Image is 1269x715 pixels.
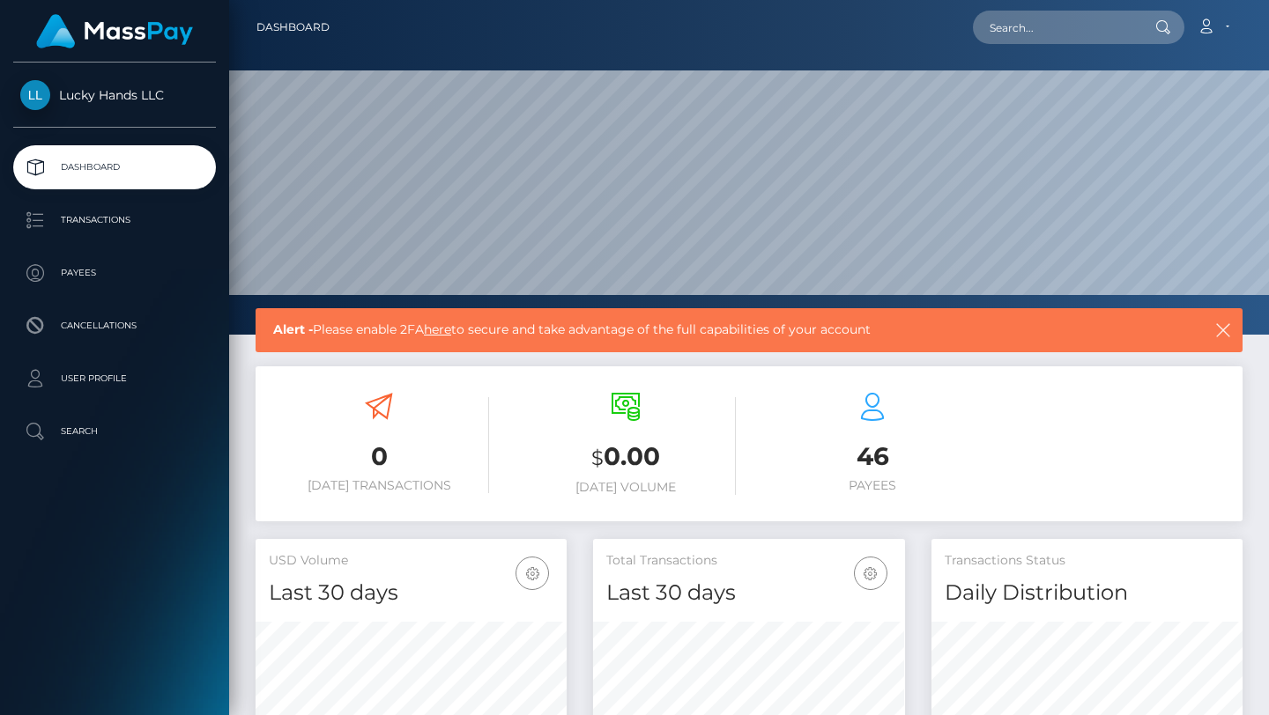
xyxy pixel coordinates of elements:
[269,578,553,608] h4: Last 30 days
[945,578,1229,608] h4: Daily Distribution
[973,11,1139,44] input: Search...
[20,207,209,233] p: Transactions
[20,80,50,110] img: Lucky Hands LLC
[273,321,1120,339] span: Please enable 2FA to secure and take advantage of the full capabilities of your account
[945,552,1229,570] h5: Transactions Status
[13,145,216,189] a: Dashboard
[13,304,216,348] a: Cancellations
[20,418,209,445] p: Search
[256,9,330,46] a: Dashboard
[762,439,983,474] h3: 46
[269,478,489,493] h6: [DATE] Transactions
[591,446,604,470] small: $
[269,439,489,474] h3: 0
[20,313,209,339] p: Cancellations
[424,321,451,337] a: here
[13,87,216,103] span: Lucky Hands LLC
[13,409,216,453] a: Search
[273,321,313,337] b: Alert -
[13,251,216,295] a: Payees
[20,365,209,392] p: User Profile
[516,480,736,495] h6: [DATE] Volume
[36,14,193,48] img: MassPay Logo
[762,478,983,493] h6: Payees
[13,357,216,401] a: User Profile
[269,552,553,570] h5: USD Volume
[13,198,216,242] a: Transactions
[20,260,209,286] p: Payees
[606,578,891,608] h4: Last 30 days
[606,552,891,570] h5: Total Transactions
[516,439,736,475] h3: 0.00
[20,154,209,181] p: Dashboard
